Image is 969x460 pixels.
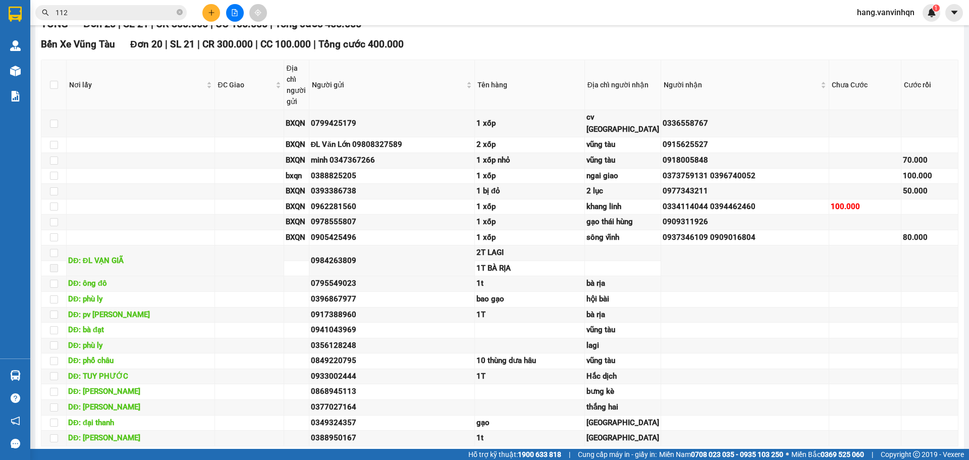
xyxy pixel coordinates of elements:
div: bao gạo [476,293,583,305]
strong: 0369 525 060 [821,450,864,458]
span: Đơn 20 [130,38,163,50]
div: 1t [476,432,583,444]
div: 0978555807 [311,216,473,228]
div: 0915625527 [663,139,827,151]
div: 1 xốp [476,201,583,213]
span: Hỗ trợ kỹ thuật: [468,449,561,460]
div: 1 xốp [476,118,583,130]
div: 1 bị đỏ [476,185,583,197]
div: khang linh [586,201,659,213]
div: bxqn [286,170,307,182]
sup: 1 [933,5,940,12]
div: lagi [586,340,659,352]
div: vũng tàu [586,155,659,167]
div: 0334114044 0394462460 [663,201,827,213]
div: hội bài [586,293,659,305]
div: ĐL Văn Lớn 09808327589 [311,139,473,151]
div: BXQN [286,155,307,167]
div: cv [GEOGRAPHIC_DATA] [586,112,659,135]
div: 1 xốp [476,170,583,182]
div: 0349324357 [311,417,473,429]
th: Chưa Cước [829,60,901,110]
div: 1T [476,371,583,383]
span: Cung cấp máy in - giấy in: [578,449,657,460]
img: warehouse-icon [10,370,21,381]
div: vũng tàu [586,324,659,336]
div: DĐ: ông đô [68,278,213,290]
span: notification [11,416,20,426]
div: 1t [476,278,583,290]
span: Người nhận [664,79,819,90]
div: 1T BÀ RỊA [476,263,583,275]
span: message [11,439,20,448]
div: minh 0347367266 [311,155,473,167]
div: 0868945113 [311,386,473,398]
button: plus [202,4,220,22]
div: 1 xốp nhỏ [476,155,583,167]
div: 0977343211 [663,185,827,197]
div: 0941043969 [311,324,473,336]
div: 0393386738 [311,185,473,197]
strong: 0708 023 035 - 0935 103 250 [691,450,783,458]
div: DĐ: [PERSON_NAME] [68,386,213,398]
span: hang.vanvinhqn [849,6,923,19]
span: question-circle [11,393,20,403]
div: 0799425179 [311,118,473,130]
div: sông vĩnh [586,232,659,244]
div: 1 xốp [476,232,583,244]
div: Hắc dịch [586,371,659,383]
div: DĐ: TUY PHƯỚC [68,371,213,383]
span: ⚪️ [786,452,789,456]
div: 0388950167 [311,432,473,444]
div: [GEOGRAPHIC_DATA] [586,432,659,444]
div: DĐ: bà đạt [68,324,213,336]
div: 0962281560 [311,201,473,213]
span: | [872,449,873,460]
div: 0795549023 [311,278,473,290]
button: caret-down [945,4,963,22]
div: 100.000 [903,170,956,182]
div: vũng tàu [586,139,659,151]
div: DĐ: phổ châu [68,355,213,367]
div: DĐ: [PERSON_NAME] [68,401,213,414]
div: 0396867977 [311,293,473,305]
span: copyright [913,451,920,458]
div: BXQN [286,185,307,197]
span: plus [208,9,215,16]
div: 0937346109 0909016804 [663,232,827,244]
div: bà rịa [586,309,659,321]
div: DĐ: ĐL VẠN GIÃ [68,255,213,267]
div: 0905425496 [311,232,473,244]
span: SL 21 [170,38,195,50]
div: DĐ: phù ly [68,340,213,352]
span: Miền Bắc [791,449,864,460]
div: vũng tàu [586,355,659,367]
span: Tổng cước 400.000 [318,38,404,50]
span: aim [254,9,261,16]
th: Tên hàng [475,60,585,110]
th: Cước rồi [901,60,958,110]
div: 0918005848 [663,155,827,167]
div: 0336558767 [663,118,827,130]
div: 50.000 [903,185,956,197]
div: bà rịa [586,278,659,290]
button: file-add [226,4,244,22]
span: | [197,38,200,50]
div: 80.000 [903,232,956,244]
img: icon-new-feature [927,8,936,17]
div: Địa chỉ người gửi [287,63,306,107]
span: close-circle [177,8,183,18]
div: 100.000 [831,201,899,213]
div: DĐ: phù ly [68,293,213,305]
div: 0388825205 [311,170,473,182]
div: ngai giao [586,170,659,182]
span: 1 [934,5,938,12]
span: Người gửi [312,79,464,90]
span: CC 100.000 [260,38,311,50]
div: 0356128248 [311,340,473,352]
div: 2 xốp [476,139,583,151]
span: | [165,38,168,50]
span: | [255,38,258,50]
div: 0909311926 [663,216,827,228]
div: BXQN [286,139,307,151]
